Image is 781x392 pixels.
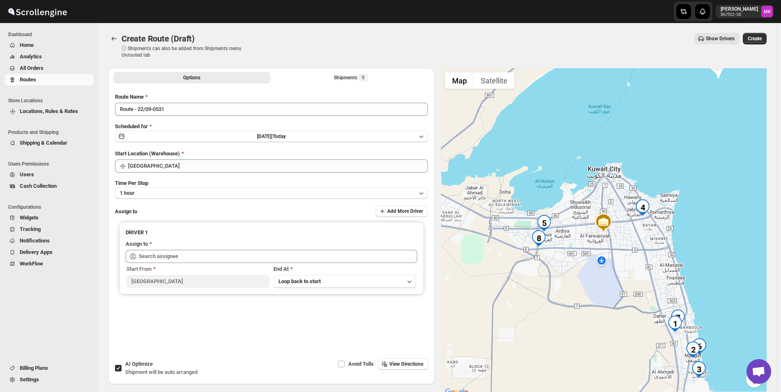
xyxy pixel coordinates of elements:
[387,208,423,214] span: Add More Driver
[691,338,707,355] div: 6
[20,140,67,146] span: Shipping & Calendar
[5,374,94,385] button: Settings
[273,134,286,139] span: Today
[126,228,417,237] h3: DRIVER 1
[5,39,94,51] button: Home
[115,150,180,157] span: Start Location (Warehouse)
[694,33,740,44] button: Show Drivers
[389,361,423,367] span: View Directions
[273,265,416,273] div: End At
[474,72,515,89] button: Show satellite imagery
[721,6,758,12] p: [PERSON_NAME]
[20,249,53,255] span: Delivery Apps
[273,275,416,288] button: Loop back to start
[20,365,48,371] span: Billing Plans
[126,240,148,248] div: Assign to
[8,204,94,210] span: Configurations
[5,106,94,117] button: Locations, Rules & Rates
[5,180,94,192] button: Cash Collection
[120,190,134,196] span: 1 hour
[378,358,428,370] button: View Directions
[122,45,251,58] p: ⓘ Shipments can also be added from Shipments menu Unrouted tab
[20,214,39,221] span: Widgets
[685,341,701,358] div: 2
[761,6,773,17] span: Mostafa Khalifa
[278,278,321,284] span: Loop back to start
[334,74,368,82] div: Shipments
[376,205,428,217] button: Add More Driver
[139,250,417,263] input: Search assignee
[113,72,271,83] button: All Route Options
[115,187,428,199] button: 1 hour
[531,230,547,247] div: 8
[5,169,94,180] button: Users
[20,42,34,48] span: Home
[634,199,651,216] div: 4
[746,371,763,387] button: Map camera controls
[20,65,44,71] span: All Orders
[20,261,43,267] span: WorkFlow
[115,180,148,186] span: Time Per Stop
[5,212,94,224] button: Widgets
[257,134,273,139] span: [DATE] |
[272,72,430,83] button: Selected Shipments
[126,266,152,272] span: Start From
[20,183,57,189] span: Cash Collection
[5,224,94,235] button: Tracking
[20,108,78,114] span: Locations, Rules & Rates
[348,361,374,367] span: Avoid Tolls
[743,33,767,44] button: Create
[8,97,94,104] span: Store Locations
[115,94,144,100] span: Route Name
[183,74,200,81] span: Options
[115,131,428,142] button: [DATE]|Today
[108,33,120,44] button: Routes
[20,171,34,178] span: Users
[20,76,36,83] span: Routes
[115,123,148,129] span: Scheduled for
[5,247,94,258] button: Delivery Apps
[20,376,39,383] span: Settings
[706,35,735,42] span: Show Drivers
[115,208,137,214] span: Assign to
[748,35,762,42] span: Create
[5,235,94,247] button: Notifications
[115,103,428,116] input: Eg: Bengaluru Route
[20,53,42,60] span: Analytics
[445,72,474,89] button: Show street map
[536,215,552,231] div: 5
[20,226,41,232] span: Tracking
[7,1,68,22] img: ScrollEngine
[8,129,94,136] span: Products and Shipping
[716,5,774,18] button: User menu
[122,34,195,44] span: Create Route (Draft)
[764,9,771,14] text: MK
[721,12,758,17] p: 867f02-58
[5,258,94,270] button: WorkFlow
[128,159,428,173] input: Search location
[670,309,686,326] div: 7
[667,316,683,332] div: 1
[5,362,94,374] button: Billing Plans
[5,74,94,85] button: Routes
[108,86,434,350] div: All Route Options
[8,161,94,167] span: Users Permissions
[5,137,94,149] button: Shipping & Calendar
[125,361,153,367] span: AI Optimize
[125,369,198,375] span: Shipment will be auto arranged
[20,238,50,244] span: Notifications
[8,31,94,38] span: Dashboard
[747,359,771,384] div: Open chat
[691,361,707,378] div: 3
[5,62,94,74] button: All Orders
[5,51,94,62] button: Analytics
[362,74,365,81] span: 9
